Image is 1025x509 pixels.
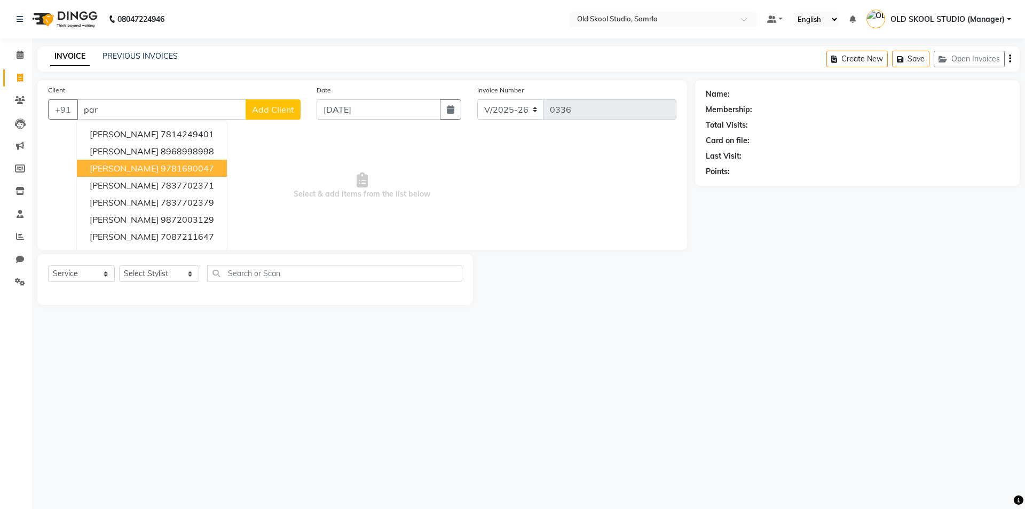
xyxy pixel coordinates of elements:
span: [PERSON_NAME] [90,146,159,156]
ngb-highlight: 7814249401 [161,129,214,139]
span: [PERSON_NAME] [90,163,159,174]
span: OLD SKOOL STUDIO (Manager) [890,14,1005,25]
span: [PERSON_NAME] [90,248,159,259]
label: Date [317,85,331,95]
ngb-highlight: 9781690047 [161,163,214,174]
img: logo [27,4,100,34]
button: +91 [48,99,78,120]
ngb-highlight: 7837702379 [161,197,214,208]
ngb-highlight: 7837702371 [161,180,214,191]
span: Select & add items from the list below [48,132,676,239]
img: OLD SKOOL STUDIO (Manager) [866,10,885,28]
div: Name: [706,89,730,100]
span: Add Client [252,104,294,115]
a: PREVIOUS INVOICES [102,51,178,61]
input: Search by Name/Mobile/Email/Code [77,99,246,120]
ngb-highlight: 7087211647 [161,231,214,242]
ngb-highlight: 9872003129 [161,214,214,225]
input: Search or Scan [207,265,462,281]
a: INVOICE [50,47,90,66]
button: Open Invoices [934,51,1005,67]
div: Membership: [706,104,752,115]
button: Save [892,51,929,67]
label: Invoice Number [477,85,524,95]
span: [PERSON_NAME] [90,197,159,208]
div: Total Visits: [706,120,748,131]
span: [PERSON_NAME] [90,180,159,191]
span: [PERSON_NAME] [90,129,159,139]
div: Points: [706,166,730,177]
ngb-highlight: 7888632729 [161,248,214,259]
label: Client [48,85,65,95]
ngb-highlight: 8968998998 [161,146,214,156]
button: Add Client [246,99,301,120]
div: Card on file: [706,135,750,146]
span: [PERSON_NAME] [90,231,159,242]
button: Create New [826,51,888,67]
b: 08047224946 [117,4,164,34]
div: Last Visit: [706,151,742,162]
span: [PERSON_NAME] [90,214,159,225]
